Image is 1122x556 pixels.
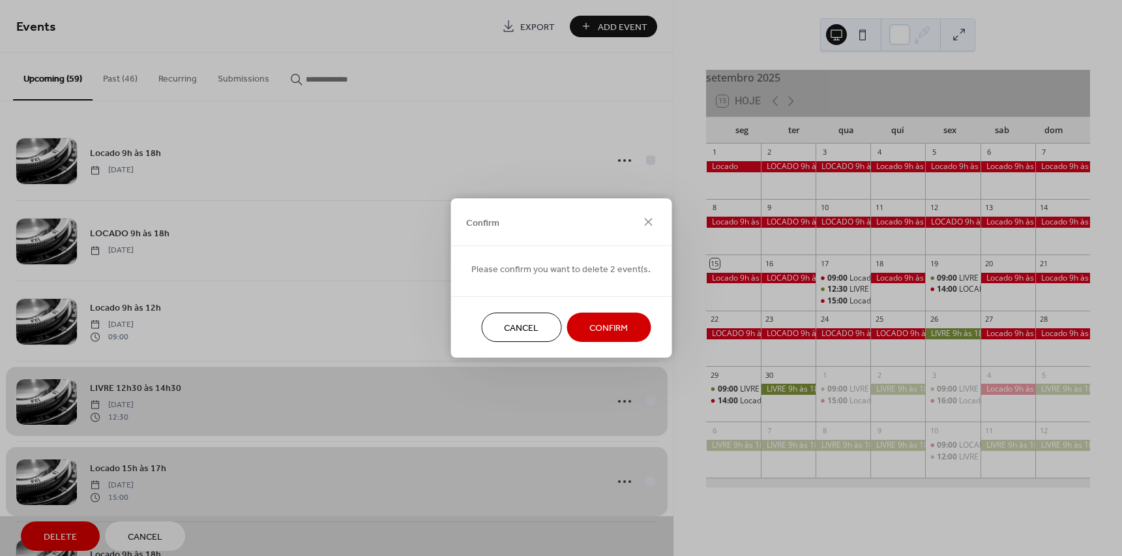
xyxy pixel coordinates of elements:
button: Cancel [481,313,561,342]
span: Please confirm you want to delete 2 event(s. [471,263,651,277]
span: Confirm [589,322,628,335]
span: Cancel [504,322,539,335]
span: Confirm [466,216,499,230]
button: Confirm [567,313,651,342]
